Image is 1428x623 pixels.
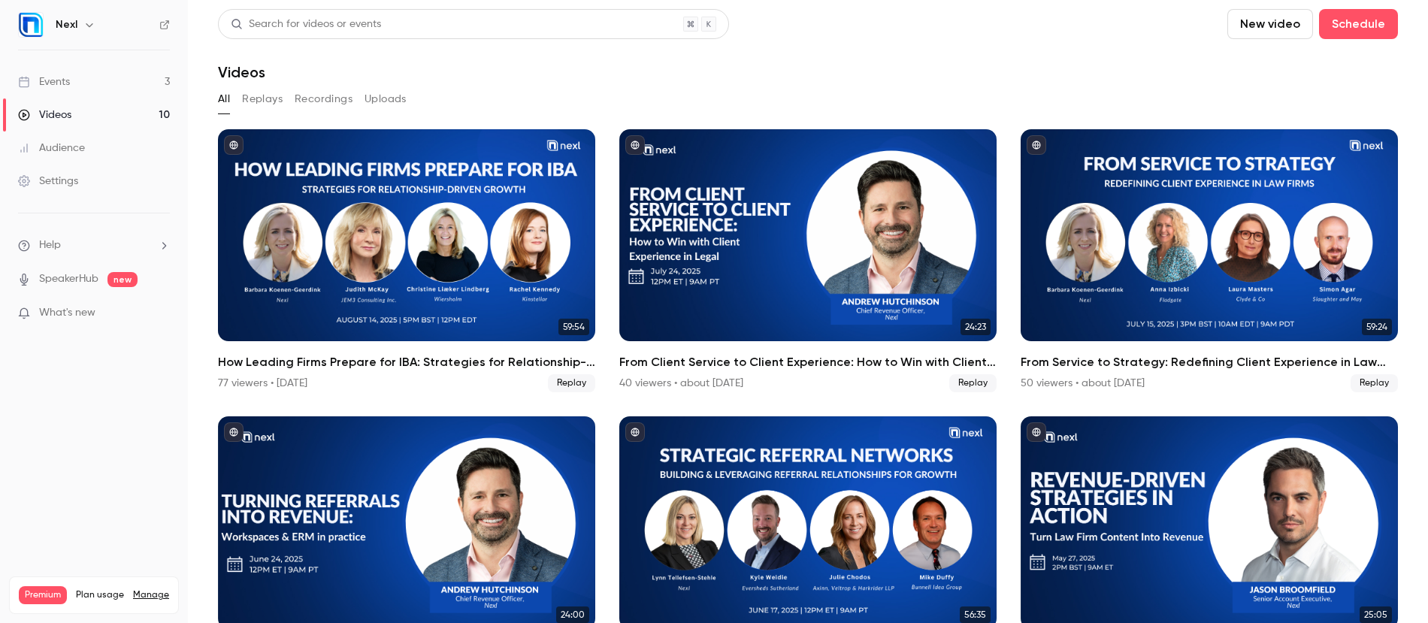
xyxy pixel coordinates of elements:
a: 24:23From Client Service to Client Experience: How to Win with Client Experience in Legal40 viewe... [619,129,997,392]
div: 77 viewers • [DATE] [218,376,307,391]
span: Replay [949,374,997,392]
button: New video [1227,9,1313,39]
span: Help [39,237,61,253]
span: 59:54 [558,319,589,335]
span: Replay [1351,374,1398,392]
h2: From Client Service to Client Experience: How to Win with Client Experience in Legal [619,353,997,371]
li: help-dropdown-opener [18,237,170,253]
span: new [107,272,138,287]
button: published [625,422,645,442]
div: Events [18,74,70,89]
span: 56:35 [960,606,991,623]
div: Audience [18,141,85,156]
button: published [224,135,244,155]
button: Schedule [1319,9,1398,39]
section: Videos [218,9,1398,614]
h6: Nexl [56,17,77,32]
div: Settings [18,174,78,189]
h2: From Service to Strategy: Redefining Client Experience in Law Firms [1021,353,1398,371]
span: Premium [19,586,67,604]
span: 59:24 [1362,319,1392,335]
a: SpeakerHub [39,271,98,287]
h1: Videos [218,63,265,81]
span: 25:05 [1360,606,1392,623]
button: published [625,135,645,155]
button: published [1027,135,1046,155]
li: From Client Service to Client Experience: How to Win with Client Experience in Legal [619,129,997,392]
div: 50 viewers • about [DATE] [1021,376,1145,391]
button: Replays [242,87,283,111]
span: 24:00 [556,606,589,623]
button: published [224,422,244,442]
button: published [1027,422,1046,442]
button: Uploads [365,87,407,111]
span: Plan usage [76,589,124,601]
span: 24:23 [961,319,991,335]
div: Search for videos or events [231,17,381,32]
span: Replay [548,374,595,392]
img: Nexl [19,13,43,37]
div: 40 viewers • about [DATE] [619,376,743,391]
button: Recordings [295,87,352,111]
li: From Service to Strategy: Redefining Client Experience in Law Firms [1021,129,1398,392]
li: How Leading Firms Prepare for IBA: Strategies for Relationship-Driven Growth [218,129,595,392]
a: Manage [133,589,169,601]
div: Videos [18,107,71,122]
a: 59:54How Leading Firms Prepare for IBA: Strategies for Relationship-Driven Growth77 viewers • [DA... [218,129,595,392]
h2: How Leading Firms Prepare for IBA: Strategies for Relationship-Driven Growth [218,353,595,371]
button: All [218,87,230,111]
span: What's new [39,305,95,321]
a: 59:24From Service to Strategy: Redefining Client Experience in Law Firms50 viewers • about [DATE]... [1021,129,1398,392]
